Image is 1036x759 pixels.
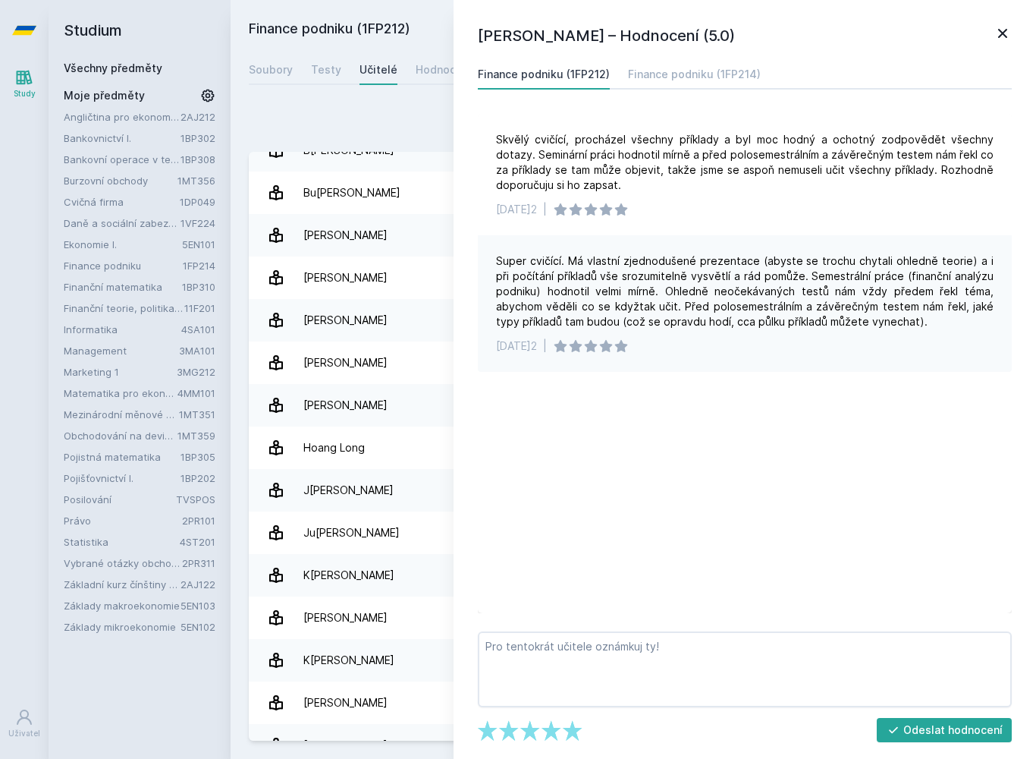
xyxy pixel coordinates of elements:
a: Základní kurz čínštiny B (A1) [64,577,181,592]
div: K[PERSON_NAME] [303,560,394,591]
a: Základy makroekonomie [64,598,181,613]
a: [PERSON_NAME] 1 hodnocení 3.0 [249,214,1018,257]
div: [PERSON_NAME] [303,263,388,293]
a: 5EN102 [181,621,215,633]
a: 1BP302 [181,132,215,144]
a: TVSPOS [176,493,215,505]
a: 1MT356 [177,175,215,187]
div: [PERSON_NAME] [303,348,388,378]
div: Soubory [249,62,293,77]
a: 1FP214 [183,260,215,272]
div: | [543,202,547,217]
a: [PERSON_NAME] 3 hodnocení 2.3 [249,299,1018,342]
div: [PERSON_NAME] [303,603,388,633]
div: Učitelé [359,62,397,77]
div: Testy [311,62,341,77]
div: Super cvičící. Má vlastní zjednodušené prezentace (abyste se trochu chytali ohledně teorie) a i p... [496,254,994,329]
a: Ju[PERSON_NAME] 3 hodnocení 4.3 [249,512,1018,554]
a: Informatika [64,322,181,337]
a: 4MM101 [177,387,215,399]
a: 2PR101 [182,515,215,527]
div: [PERSON_NAME] [303,305,388,335]
div: | [543,339,547,354]
a: 3MA101 [179,345,215,357]
a: Statistika [64,534,180,550]
a: 1MT351 [179,408,215,420]
a: Angličtina pro ekonomická studia 2 (B2/C1) [64,109,181,124]
a: Učitelé [359,55,397,85]
div: Uživatel [8,728,40,739]
div: [DATE]2 [496,202,537,217]
a: 4ST201 [180,536,215,548]
a: Mezinárodní měnové a finanční instituce [64,407,179,422]
a: 4SA101 [181,323,215,335]
a: Finanční teorie, politika a instituce [64,301,184,316]
a: Daně a sociální zabezpečení [64,216,181,231]
a: Marketing 1 [64,364,177,379]
div: [PERSON_NAME] [303,688,388,718]
a: 3MG212 [177,366,215,378]
a: Ekonomie I. [64,237,182,252]
a: Hodnocení [416,55,472,85]
a: Pojišťovnictví I. [64,471,181,486]
a: Burzovní obchody [64,173,177,188]
a: K[PERSON_NAME] 1 hodnocení 3.0 [249,639,1018,682]
a: Study [3,61,46,107]
a: Cvičná firma [64,194,180,209]
div: J[PERSON_NAME] [303,475,394,505]
a: 11F201 [184,302,215,314]
a: [PERSON_NAME] 2 hodnocení 2.5 [249,682,1018,724]
div: [DATE]2 [496,339,537,354]
a: 1BP310 [182,281,215,293]
a: 1BP202 [181,472,215,484]
a: [PERSON_NAME] 1 hodnocení 4.0 [249,342,1018,384]
div: Ju[PERSON_NAME] [303,518,400,548]
a: 1DP049 [180,196,215,208]
a: Obchodování na devizovém trhu [64,428,177,443]
div: Hoang Long [303,433,365,463]
a: 2PR311 [182,557,215,569]
a: Soubory [249,55,293,85]
a: Finanční matematika [64,279,182,294]
a: 1BP308 [181,153,215,165]
a: Vybrané otázky obchodního práva [64,556,182,571]
a: Právo [64,513,182,528]
a: 5EN103 [181,600,215,612]
a: Bu[PERSON_NAME] 3 hodnocení 3.7 [249,172,1018,214]
div: [PERSON_NAME] [303,220,388,250]
a: Všechny předměty [64,61,162,74]
a: Bankovní operace v teorii a praxi [64,152,181,167]
a: Testy [311,55,341,85]
div: Bu[PERSON_NAME] [303,178,400,208]
a: 1BP305 [181,451,215,463]
div: K[PERSON_NAME] [303,645,394,676]
a: Základy mikroekonomie [64,619,181,635]
a: 2AJ122 [181,578,215,591]
a: [PERSON_NAME] 2 hodnocení 4.5 [249,597,1018,639]
a: [PERSON_NAME] 2 hodnocení 5.0 [249,384,1018,427]
div: Hodnocení [416,62,472,77]
a: Management [64,343,179,358]
div: Study [14,88,36,99]
a: Uživatel [3,701,46,747]
a: J[PERSON_NAME] 1 hodnocení 5.0 [249,469,1018,512]
a: Posilování [64,492,176,507]
button: Odeslat hodnocení [877,718,1012,742]
a: K[PERSON_NAME] 4 hodnocení 4.5 [249,554,1018,597]
a: Hoang Long 1 hodnocení 5.0 [249,427,1018,469]
h2: Finance podniku (1FP212) [249,18,848,43]
a: 1VF224 [181,217,215,229]
a: 5EN101 [182,238,215,250]
div: [PERSON_NAME] [303,390,388,420]
div: Skvělý cvičící, procházel všechny příklady a byl moc hodný a ochotný zodpovědět všechny dotazy. S... [496,132,994,193]
span: Moje předměty [64,88,145,103]
a: 2AJ212 [181,111,215,123]
a: Finance podniku [64,258,183,273]
a: 1MT359 [177,430,215,442]
a: Pojistná matematika [64,449,181,465]
a: Matematika pro ekonomy [64,386,177,401]
a: [PERSON_NAME] 22 hodnocení 4.5 [249,257,1018,299]
a: Bankovnictví I. [64,131,181,146]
